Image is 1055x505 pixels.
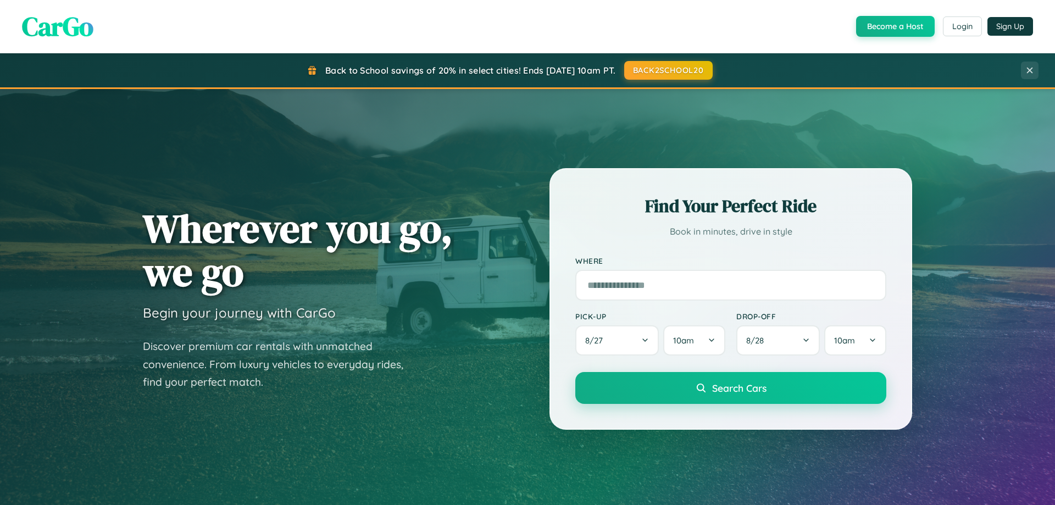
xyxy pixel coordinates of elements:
p: Discover premium car rentals with unmatched convenience. From luxury vehicles to everyday rides, ... [143,337,418,391]
label: Where [575,256,886,265]
span: 8 / 28 [746,335,769,346]
h3: Begin your journey with CarGo [143,304,336,321]
button: Become a Host [856,16,935,37]
h2: Find Your Perfect Ride [575,194,886,218]
button: 10am [663,325,725,356]
span: 8 / 27 [585,335,608,346]
h1: Wherever you go, we go [143,207,453,293]
button: 8/27 [575,325,659,356]
button: 8/28 [736,325,820,356]
label: Pick-up [575,312,725,321]
button: Search Cars [575,372,886,404]
span: 10am [673,335,694,346]
span: 10am [834,335,855,346]
button: Login [943,16,982,36]
span: Search Cars [712,382,767,394]
button: Sign Up [987,17,1033,36]
button: 10am [824,325,886,356]
button: BACK2SCHOOL20 [624,61,713,80]
span: Back to School savings of 20% in select cities! Ends [DATE] 10am PT. [325,65,615,76]
label: Drop-off [736,312,886,321]
span: CarGo [22,8,93,45]
p: Book in minutes, drive in style [575,224,886,240]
